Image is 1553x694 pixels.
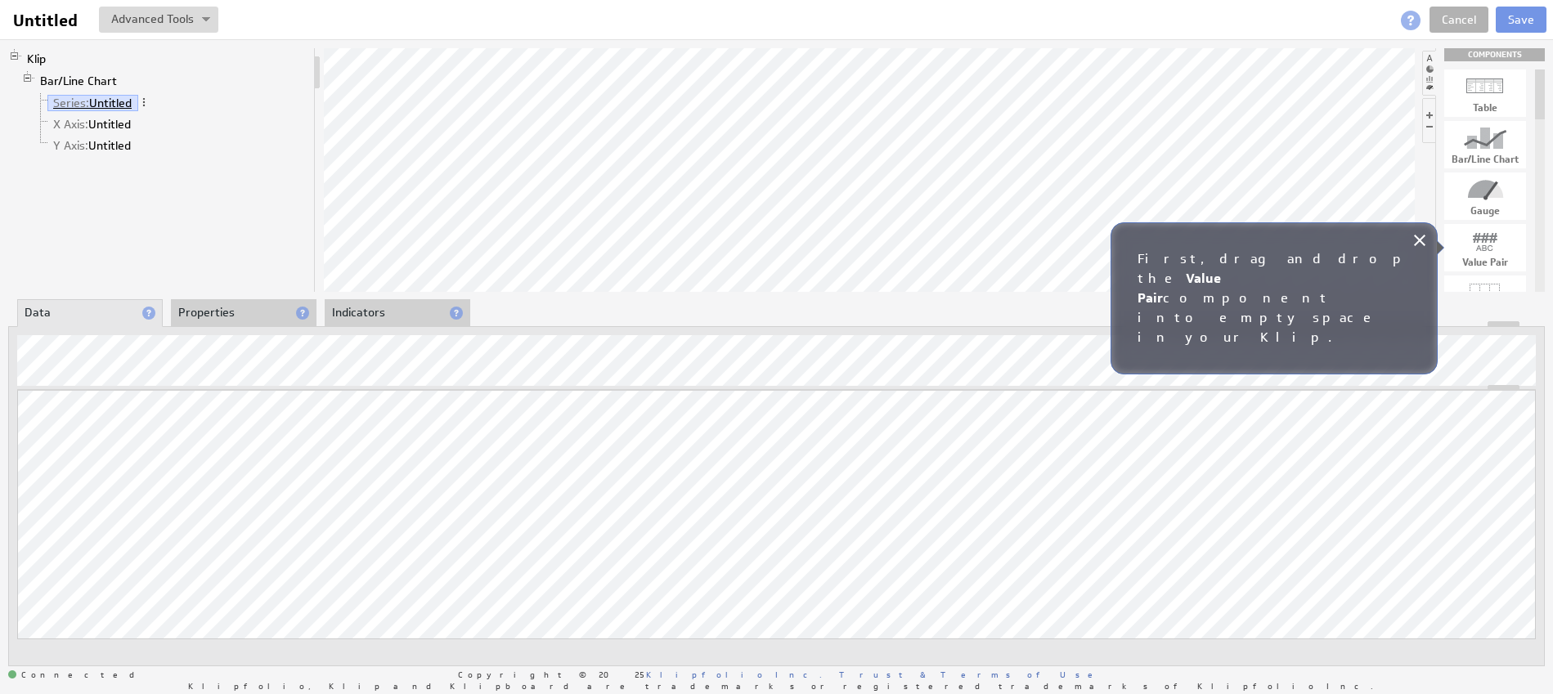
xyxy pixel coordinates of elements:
span: Copyright © 2025 [458,670,822,678]
span: Connected: ID: dpnc-26 Online: true [8,670,144,680]
h2: First, drag and drop the component into empty space in your Klip. [1138,249,1411,347]
img: button-savedrop.png [202,17,210,24]
li: Indicators [325,299,470,327]
a: Klip [21,51,52,67]
a: Series: Untitled [47,95,138,111]
a: Y Axis: Untitled [47,137,137,154]
div: Bar/Line Chart [1444,154,1526,164]
li: Properties [171,299,316,327]
li: Hide or show the component palette [1422,51,1436,96]
div: Value Pair [1444,257,1526,267]
input: Untitled [7,7,89,34]
a: Cancel [1430,7,1488,33]
div: Table [1444,103,1526,113]
span: More actions [138,96,150,108]
li: Hide or show the component controls palette [1422,98,1435,143]
a: Trust & Terms of Use [839,669,1104,680]
span: Series: [53,96,89,110]
a: Klipfolio Inc. [646,669,822,680]
a: X Axis: Untitled [47,116,137,132]
span: Klipfolio, Klip and Klipboard are trademarks or registered trademarks of Klipfolio Inc. [188,682,1373,690]
div: Drag & drop components onto the workspace [1444,48,1545,61]
span: X Axis: [53,117,88,132]
div: Gauge [1444,206,1526,216]
li: Data [17,299,163,327]
button: Save [1496,7,1546,33]
a: Bar/Line Chart [34,73,123,89]
span: Y Axis: [53,138,88,153]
